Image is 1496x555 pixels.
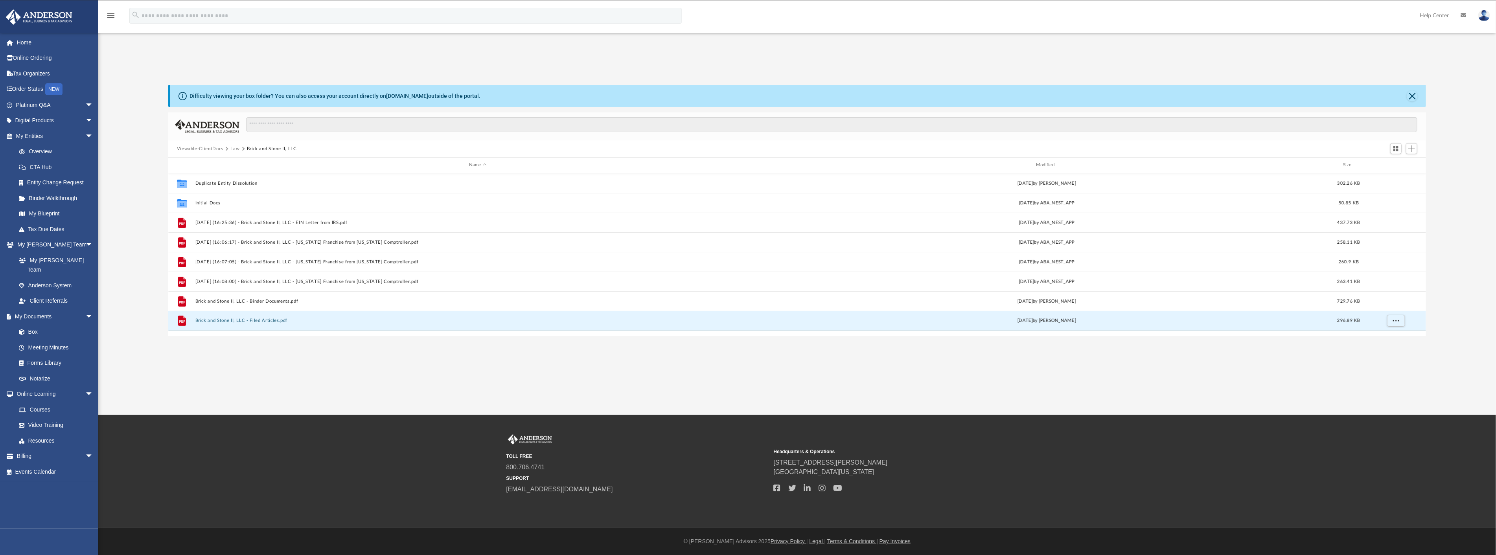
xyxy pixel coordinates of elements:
[195,240,760,245] button: [DATE] (16:06:17) - Brick and Stone II, LLC - [US_STATE] Franchise from [US_STATE] Comptroller.pdf
[1387,315,1405,327] button: More options
[11,190,105,206] a: Binder Walkthrough
[386,93,428,99] a: [DOMAIN_NAME]
[168,173,1426,336] div: grid
[85,386,101,402] span: arrow_drop_down
[195,200,760,206] button: Initial Docs
[11,252,97,277] a: My [PERSON_NAME] Team
[172,162,191,169] div: id
[506,486,613,493] a: [EMAIL_ADDRESS][DOMAIN_NAME]
[247,145,297,153] button: Brick and Stone II, LLC
[1337,181,1360,185] span: 302.26 KB
[1333,162,1364,169] div: Size
[106,15,116,20] a: menu
[6,81,105,97] a: Order StatusNEW
[6,128,105,144] a: My Entitiesarrow_drop_down
[6,35,105,50] a: Home
[6,448,105,464] a: Billingarrow_drop_down
[11,221,105,237] a: Tax Due Dates
[1339,259,1359,264] span: 260.9 KB
[764,199,1329,206] div: [DATE] by ABA_NEST_APP
[85,97,101,113] span: arrow_drop_down
[6,97,105,113] a: Platinum Q&Aarrow_drop_down
[85,448,101,465] span: arrow_drop_down
[11,293,101,309] a: Client Referrals
[6,113,105,129] a: Digital Productsarrow_drop_down
[85,237,101,253] span: arrow_drop_down
[11,144,105,160] a: Overview
[1337,279,1360,283] span: 263.41 KB
[6,386,101,402] a: Online Learningarrow_drop_down
[764,162,1330,169] div: Modified
[1337,299,1360,303] span: 729.76 KB
[506,464,545,470] a: 800.706.4741
[1478,10,1490,21] img: User Pic
[1368,162,1423,169] div: id
[45,83,63,95] div: NEW
[827,538,878,544] a: Terms & Conditions |
[11,355,97,371] a: Forms Library
[764,298,1329,305] div: [DATE] by [PERSON_NAME]
[1390,143,1402,154] button: Switch to Grid View
[131,11,140,19] i: search
[11,175,105,191] a: Entity Change Request
[771,538,808,544] a: Privacy Policy |
[98,537,1496,546] div: © [PERSON_NAME] Advisors 2025
[195,299,760,304] button: Brick and Stone II, LLC - Binder Documents.pdf
[177,145,223,153] button: Viewable-ClientDocs
[11,277,101,293] a: Anderson System
[11,324,97,340] a: Box
[195,162,760,169] div: Name
[764,258,1329,265] div: [DATE] by ABA_NEST_APP
[195,318,760,323] button: Brick and Stone II, LLC - Filed Articles.pdf
[1337,220,1360,224] span: 437.73 KB
[11,159,105,175] a: CTA Hub
[764,278,1329,285] div: [DATE] by ABA_NEST_APP
[506,453,768,460] small: TOLL FREE
[85,113,101,129] span: arrow_drop_down
[11,340,101,355] a: Meeting Minutes
[1339,200,1359,205] span: 50.85 KB
[4,9,75,25] img: Anderson Advisors Platinum Portal
[85,128,101,144] span: arrow_drop_down
[506,475,768,482] small: SUPPORT
[195,181,760,186] button: Duplicate Entity Dissolution
[11,433,101,448] a: Resources
[774,448,1036,455] small: Headquarters & Operations
[195,220,760,225] button: [DATE] (16:25:36) - Brick and Stone II, LLC - EIN Letter from IRS.pdf
[6,66,105,81] a: Tax Organizers
[774,459,888,466] a: [STREET_ADDRESS][PERSON_NAME]
[764,239,1329,246] div: [DATE] by ABA_NEST_APP
[6,50,105,66] a: Online Ordering
[810,538,826,544] a: Legal |
[190,92,480,100] div: Difficulty viewing your box folder? You can also access your account directly on outside of the p...
[11,417,97,433] a: Video Training
[880,538,911,544] a: Pay Invoices
[6,309,101,324] a: My Documentsarrow_drop_down
[1337,240,1360,244] span: 258.11 KB
[764,317,1329,324] div: [DATE] by [PERSON_NAME]
[6,237,101,253] a: My [PERSON_NAME] Teamarrow_drop_down
[774,469,874,475] a: [GEOGRAPHIC_DATA][US_STATE]
[764,180,1329,187] div: [DATE] by [PERSON_NAME]
[506,434,554,445] img: Anderson Advisors Platinum Portal
[230,145,239,153] button: Law
[195,259,760,265] button: [DATE] (16:07:05) - Brick and Stone II, LLC - [US_STATE] Franchise from [US_STATE] Comptroller.pdf
[1406,143,1418,154] button: Add
[246,117,1417,132] input: Search files and folders
[1407,90,1418,101] button: Close
[11,402,101,417] a: Courses
[11,206,101,222] a: My Blueprint
[6,464,105,480] a: Events Calendar
[764,219,1329,226] div: [DATE] by ABA_NEST_APP
[85,309,101,325] span: arrow_drop_down
[106,11,116,20] i: menu
[1337,318,1360,323] span: 296.89 KB
[195,279,760,284] button: [DATE] (16:08:00) - Brick and Stone II, LLC - [US_STATE] Franchise from [US_STATE] Comptroller.pdf
[11,371,101,386] a: Notarize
